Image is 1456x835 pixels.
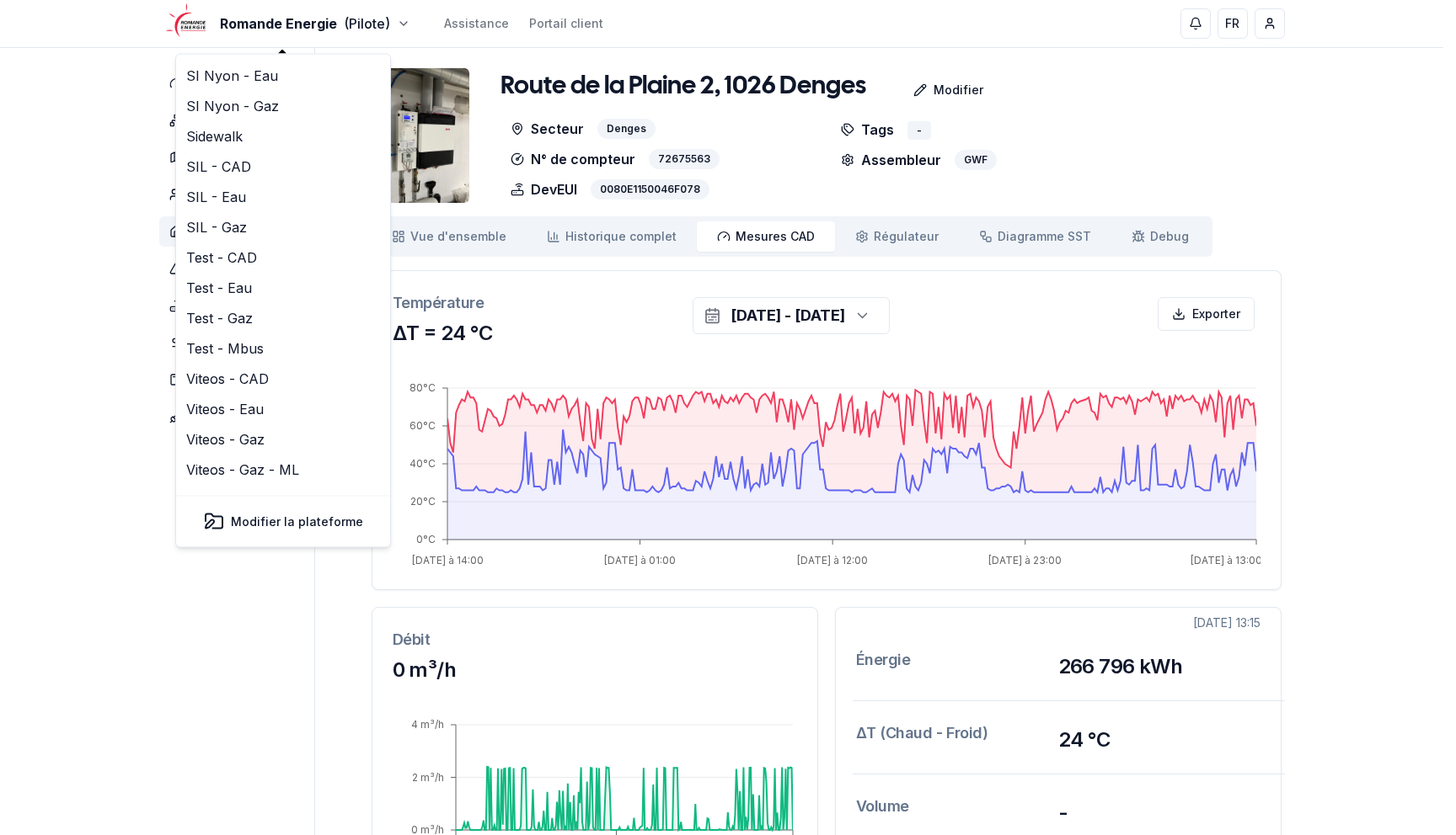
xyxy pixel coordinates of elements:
a: Viteos - Gaz - ML [179,455,387,486]
a: Test - Eau [179,274,387,304]
a: SIL - CAD [179,152,387,183]
a: Test - CAD [179,243,387,274]
a: SI Nyon - Gaz [179,92,387,122]
a: SIL - Eau [179,183,387,213]
a: Viteos - Gaz [179,425,387,455]
a: SI Nyon - Eau [179,61,387,92]
button: Modifier la plateforme [186,505,380,539]
a: Viteos - CAD [179,364,387,395]
a: Test - Gaz [179,304,387,334]
a: Test - Mbus [179,334,387,364]
a: Sidewalk [179,122,387,152]
a: SIL - Gaz [179,213,387,243]
a: Viteos - Eau [179,395,387,425]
